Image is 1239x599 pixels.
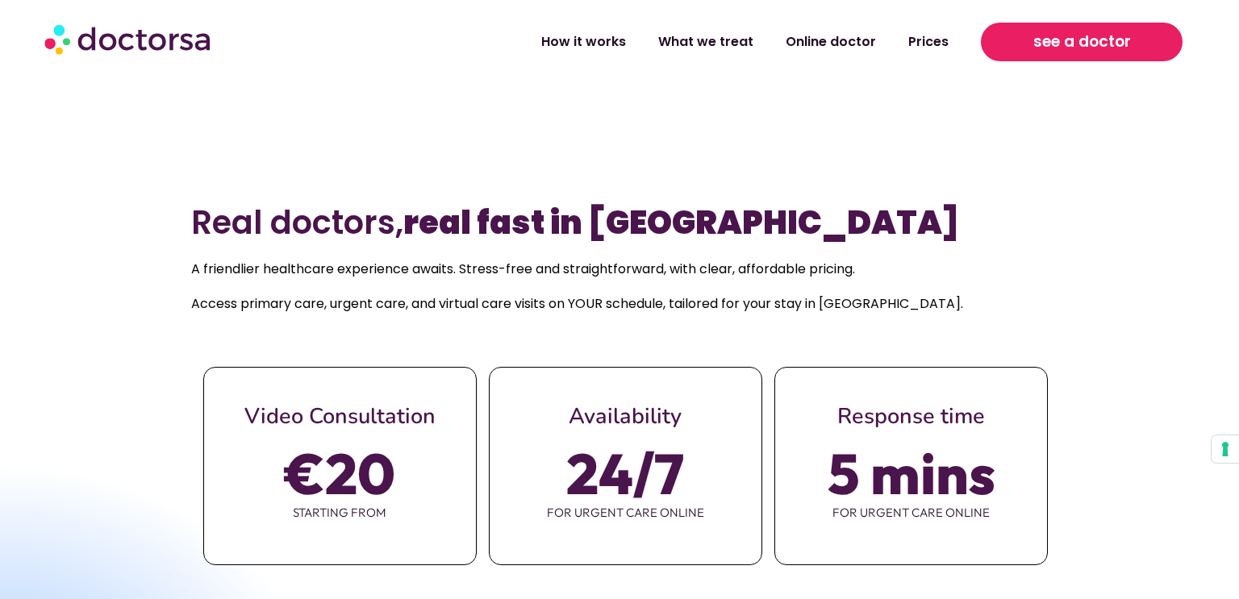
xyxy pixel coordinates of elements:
span: €20 [285,451,395,496]
span: see a doctor [1033,29,1131,55]
span: for urgent care online [490,496,761,530]
a: Prices [892,23,965,60]
span: A friendlier healthcare experience awaits. Stress-free and straightforward, with clear, affordabl... [191,260,855,278]
span: Video Consultation [244,401,436,431]
span: Response time [837,401,985,431]
a: see a doctor [981,23,1183,61]
a: What we treat [642,23,770,60]
button: Your consent preferences for tracking technologies [1212,435,1239,463]
a: Online doctor [770,23,892,60]
b: real fast in [GEOGRAPHIC_DATA] [403,200,959,245]
h2: Real doctors, [191,203,1049,242]
nav: Menu [326,23,965,60]
span: starting from [204,496,476,530]
span: 24/7 [566,451,684,496]
span: 5 mins [828,451,995,496]
span: Access primary care, urgent care, and virtual care visits on YOUR schedule, tailored for your sta... [191,294,963,313]
span: Availability [569,401,682,431]
iframe: Customer reviews powered by Trustpilot [192,132,1047,155]
span: for urgent care online [775,496,1047,530]
a: How it works [525,23,642,60]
